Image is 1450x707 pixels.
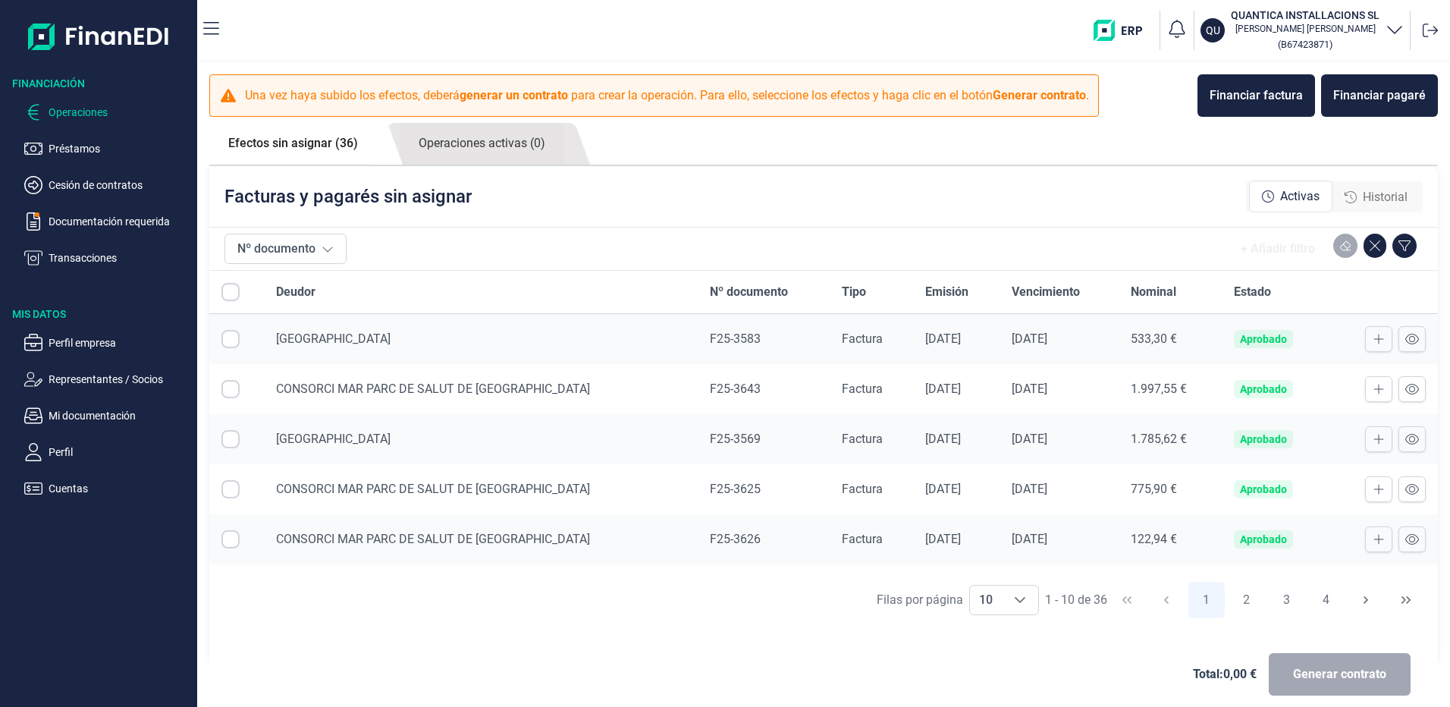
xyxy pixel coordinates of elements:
[1012,382,1106,397] div: [DATE]
[276,332,391,346] span: [GEOGRAPHIC_DATA]
[1308,582,1345,618] button: Page 4
[1012,332,1106,347] div: [DATE]
[710,482,761,496] span: F25-3625
[877,591,963,609] div: Filas por página
[710,532,761,546] span: F25-3626
[1131,332,1210,347] div: 533,30 €
[1348,582,1384,618] button: Next Page
[1094,20,1153,41] img: erp
[1240,483,1287,495] div: Aprobado
[49,443,191,461] p: Perfil
[1388,582,1424,618] button: Last Page
[1268,582,1304,618] button: Page 3
[460,88,568,102] b: generar un contrato
[24,212,191,231] button: Documentación requerida
[1002,586,1038,614] div: Choose
[1012,283,1080,301] span: Vencimiento
[925,532,987,547] div: [DATE]
[1234,283,1271,301] span: Estado
[1131,532,1210,547] div: 122,94 €
[24,249,191,267] button: Transacciones
[221,530,240,548] div: Row Selected null
[842,482,883,496] span: Factura
[276,482,590,496] span: CONSORCI MAR PARC DE SALUT DE [GEOGRAPHIC_DATA]
[1012,482,1106,497] div: [DATE]
[1332,182,1420,212] div: Historial
[245,86,1089,105] p: Una vez haya subido los efectos, deberá para crear la operación. Para ello, seleccione los efecto...
[1131,283,1176,301] span: Nominal
[842,382,883,396] span: Factura
[24,479,191,498] button: Cuentas
[1240,533,1287,545] div: Aprobado
[221,283,240,301] div: All items unselected
[1012,432,1106,447] div: [DATE]
[1200,8,1404,53] button: QUQUANTICA INSTALLACIONS SL[PERSON_NAME] [PERSON_NAME](B67423871)
[49,249,191,267] p: Transacciones
[49,407,191,425] p: Mi documentación
[1131,482,1210,497] div: 775,90 €
[1280,187,1320,206] span: Activas
[24,334,191,352] button: Perfil empresa
[1333,86,1426,105] div: Financiar pagaré
[224,234,347,264] button: Nº documento
[49,479,191,498] p: Cuentas
[1193,665,1257,683] span: Total: 0,00 €
[1131,382,1210,397] div: 1.997,55 €
[24,140,191,158] button: Préstamos
[993,88,1086,102] b: Generar contrato
[24,443,191,461] button: Perfil
[1210,86,1303,105] div: Financiar factura
[1188,582,1225,618] button: Page 1
[276,283,315,301] span: Deudor
[710,283,788,301] span: Nº documento
[925,482,987,497] div: [DATE]
[1109,582,1145,618] button: First Page
[49,370,191,388] p: Representantes / Socios
[1131,432,1210,447] div: 1.785,62 €
[209,123,377,164] a: Efectos sin asignar (36)
[1148,582,1185,618] button: Previous Page
[221,330,240,348] div: Row Selected null
[710,332,761,346] span: F25-3583
[24,370,191,388] button: Representantes / Socios
[28,12,170,61] img: Logo de aplicación
[49,140,191,158] p: Préstamos
[710,432,761,446] span: F25-3569
[1228,582,1264,618] button: Page 2
[925,283,968,301] span: Emisión
[24,176,191,194] button: Cesión de contratos
[1012,532,1106,547] div: [DATE]
[1206,23,1220,38] p: QU
[842,283,866,301] span: Tipo
[1240,433,1287,445] div: Aprobado
[842,532,883,546] span: Factura
[842,432,883,446] span: Factura
[1197,74,1315,117] button: Financiar factura
[1240,383,1287,395] div: Aprobado
[49,212,191,231] p: Documentación requerida
[1231,23,1379,35] p: [PERSON_NAME] [PERSON_NAME]
[276,532,590,546] span: CONSORCI MAR PARC DE SALUT DE [GEOGRAPHIC_DATA]
[221,430,240,448] div: Row Selected null
[710,382,761,396] span: F25-3643
[1249,181,1332,212] div: Activas
[49,103,191,121] p: Operaciones
[24,103,191,121] button: Operaciones
[1321,74,1438,117] button: Financiar pagaré
[276,432,391,446] span: [GEOGRAPHIC_DATA]
[925,332,987,347] div: [DATE]
[925,382,987,397] div: [DATE]
[221,480,240,498] div: Row Selected null
[1363,188,1408,206] span: Historial
[1045,594,1107,606] span: 1 - 10 de 36
[276,382,590,396] span: CONSORCI MAR PARC DE SALUT DE [GEOGRAPHIC_DATA]
[49,176,191,194] p: Cesión de contratos
[1278,39,1332,50] small: Copiar cif
[970,586,1002,614] span: 10
[400,123,564,165] a: Operaciones activas (0)
[24,407,191,425] button: Mi documentación
[49,334,191,352] p: Perfil empresa
[221,380,240,398] div: Row Selected null
[842,332,883,346] span: Factura
[1240,333,1287,345] div: Aprobado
